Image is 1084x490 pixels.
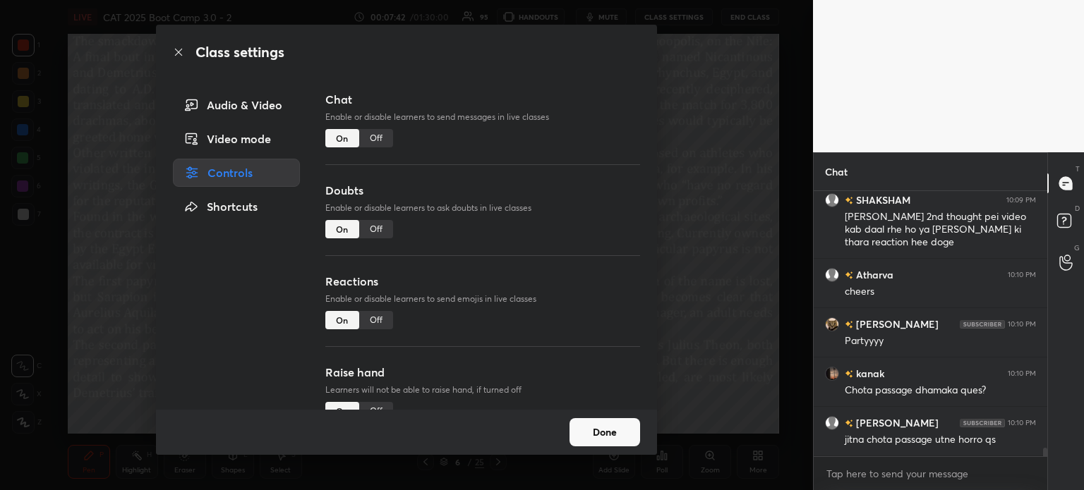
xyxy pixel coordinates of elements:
[825,367,839,381] img: c4dab62ee59949da8cbd96dc56554131.jpg
[845,419,853,427] img: no-rating-badge.077c3623.svg
[325,402,359,420] div: On
[325,202,640,214] p: Enable or disable learners to ask doubts in live classes
[325,273,640,290] h3: Reactions
[825,268,839,282] img: default.png
[359,129,393,147] div: Off
[1075,203,1080,214] p: D
[173,91,300,119] div: Audio & Video
[853,317,939,331] h6: [PERSON_NAME]
[1008,419,1036,427] div: 10:10 PM
[845,370,853,378] img: no-rating-badge.077c3623.svg
[845,271,853,279] img: no-rating-badge.077c3623.svg
[960,419,1005,427] img: 4P8fHbbgJtejmAAAAAElFTkSuQmCC
[853,267,893,282] h6: Atharva
[325,293,640,305] p: Enable or disable learners to send emojis in live classes
[845,321,853,329] img: no-rating-badge.077c3623.svg
[814,153,859,190] p: Chat
[853,366,884,381] h6: kanak
[960,320,1005,329] img: 4P8fHbbgJtejmAAAAAElFTkSuQmCC
[845,197,853,204] img: no-rating-badge.077c3623.svg
[359,311,393,329] div: Off
[1008,320,1036,329] div: 10:10 PM
[325,384,640,396] p: Learners will not be able to raise hand, if turned off
[845,210,1036,250] div: [PERSON_NAME] 2nd thought pei video kab daal rhe ho ya [PERSON_NAME] ki thara reaction hee doge
[825,416,839,430] img: default.png
[325,129,359,147] div: On
[173,125,300,153] div: Video mode
[325,364,640,381] h3: Raise hand
[853,415,939,430] h6: [PERSON_NAME]
[325,220,359,238] div: On
[825,317,839,331] img: 25feedc8cdaf4e0d839fa67c2487ca96.jpg
[1006,196,1036,204] div: 10:09 PM
[814,191,1047,456] div: grid
[325,91,640,108] h3: Chat
[173,192,300,221] div: Shortcuts
[853,192,910,207] h6: SHAKSHAM
[1074,243,1080,253] p: G
[1008,271,1036,279] div: 10:10 PM
[173,159,300,187] div: Controls
[1008,369,1036,378] div: 10:10 PM
[845,334,1036,348] div: Partyyyy
[325,311,359,329] div: On
[359,402,393,420] div: Off
[359,220,393,238] div: Off
[845,433,1036,447] div: jitna chota passage utne horro qs
[325,182,640,199] h3: Doubts
[1076,164,1080,174] p: T
[570,418,640,446] button: Done
[845,285,1036,299] div: cheers
[845,384,1036,398] div: Chota passage dhamaka ques?
[325,111,640,123] p: Enable or disable learners to send messages in live classes
[825,193,839,207] img: default.png
[195,42,284,63] h2: Class settings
